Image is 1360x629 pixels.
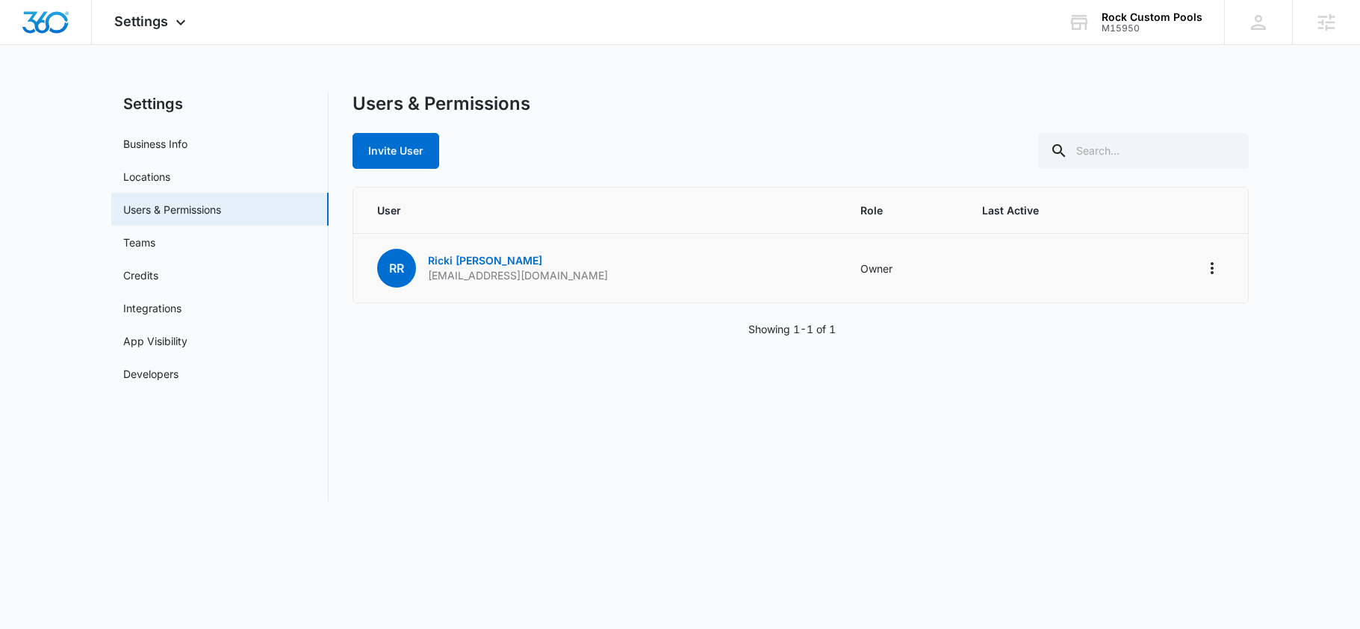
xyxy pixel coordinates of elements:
span: Last Active [982,202,1112,218]
a: Ricki [PERSON_NAME] [428,254,542,267]
span: RR [377,249,416,288]
a: Invite User [353,144,439,157]
h2: Settings [111,93,329,115]
p: [EMAIL_ADDRESS][DOMAIN_NAME] [428,268,608,283]
h1: Users & Permissions [353,93,530,115]
span: User [377,202,825,218]
a: Business Info [123,136,187,152]
a: Developers [123,366,178,382]
div: account id [1102,23,1202,34]
button: Actions [1200,256,1224,280]
a: RR [377,262,416,275]
input: Search... [1038,133,1249,169]
div: account name [1102,11,1202,23]
span: Settings [114,13,168,29]
span: Role [860,202,946,218]
a: Teams [123,235,155,250]
button: Invite User [353,133,439,169]
p: Showing 1-1 of 1 [748,321,836,337]
td: Owner [842,234,964,303]
a: Integrations [123,300,181,316]
a: App Visibility [123,333,187,349]
a: Locations [123,169,170,185]
a: Users & Permissions [123,202,221,217]
a: Credits [123,267,158,283]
